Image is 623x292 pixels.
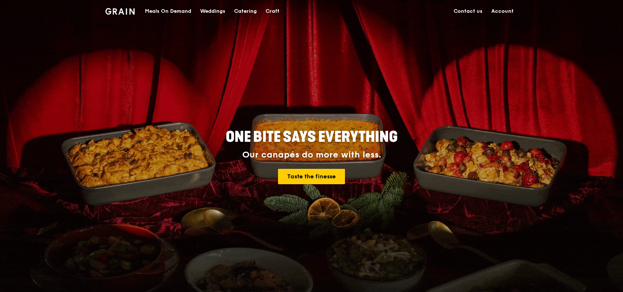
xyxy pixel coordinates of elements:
span: ONE BITE SAYS EVERYTHING [226,128,398,146]
img: Grain [105,8,135,15]
div: Weddings [200,0,225,22]
a: Account [487,0,518,22]
div: Catering [234,0,257,22]
div: Craft [266,0,279,22]
a: Taste the finesse [278,169,345,184]
a: Contact us [449,0,487,22]
div: Our canapés do more with less. [180,150,443,160]
a: Catering [230,0,261,22]
a: Craft [261,0,284,22]
a: Weddings [196,0,230,22]
div: Meals On Demand [145,0,191,22]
